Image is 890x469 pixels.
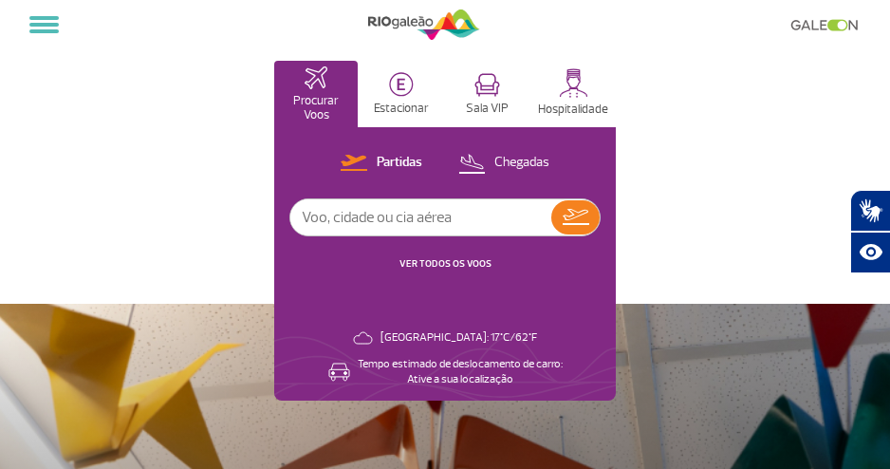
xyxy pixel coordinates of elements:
a: VER TODOS OS VOOS [399,257,491,270]
div: Plugin de acessibilidade da Hand Talk. [850,190,890,273]
p: [GEOGRAPHIC_DATA]: 17°C/62°F [380,330,537,346]
button: Chegadas [453,151,555,176]
p: Estacionar [374,102,429,116]
button: Estacionar [360,61,443,127]
p: Sala VIP [466,102,509,116]
button: Abrir recursos assistivos. [850,232,890,273]
img: carParkingHome.svg [389,72,414,97]
input: Voo, cidade ou cia aérea [290,199,551,235]
p: Chegadas [494,154,549,172]
p: Tempo estimado de deslocamento de carro: Ative a sua localização [358,357,563,387]
button: Abrir tradutor de língua de sinais. [850,190,890,232]
p: Procurar Voos [284,94,348,122]
button: Hospitalidade [530,61,616,127]
img: airplaneHomeActive.svg [305,66,327,89]
button: VER TODOS OS VOOS [394,256,497,272]
img: vipRoom.svg [474,73,500,97]
p: Hospitalidade [538,103,608,117]
button: Partidas [335,151,428,176]
button: Procurar Voos [274,61,358,127]
img: hospitality.svg [559,68,588,98]
p: Partidas [377,154,422,172]
button: Sala VIP [445,61,528,127]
